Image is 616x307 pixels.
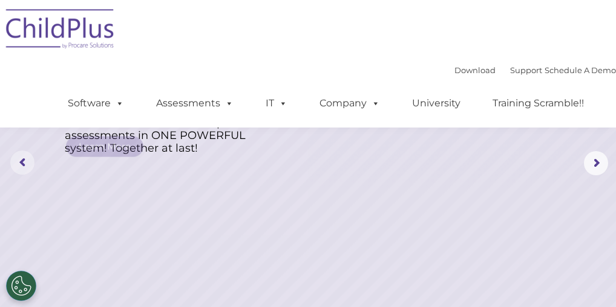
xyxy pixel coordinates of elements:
[480,91,596,115] a: Training Scramble!!
[510,65,542,75] a: Support
[144,91,246,115] a: Assessments
[307,91,392,115] a: Company
[65,104,262,155] rs-layer: Program management software combined with child development assessments in ONE POWERFUL system! T...
[454,65,496,75] a: Download
[545,65,616,75] a: Schedule A Demo
[454,65,616,75] font: |
[418,176,616,307] iframe: Chat Widget
[400,91,473,115] a: University
[66,137,143,157] a: Learn More
[56,91,136,115] a: Software
[6,271,36,301] button: Cookies Settings
[254,91,300,115] a: IT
